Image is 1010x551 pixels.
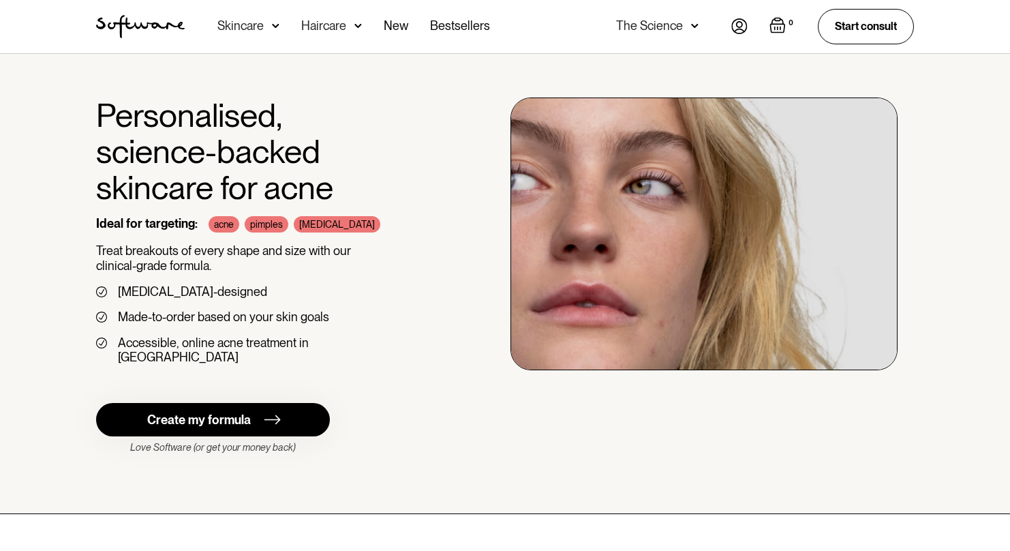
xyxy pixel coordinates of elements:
[96,442,330,453] div: Love Software (or get your money back)
[294,216,380,233] div: [MEDICAL_DATA]
[96,15,185,38] img: Software Logo
[96,403,330,436] a: Create my formula
[245,216,288,233] div: pimples
[209,216,239,233] div: acne
[272,19,279,33] img: arrow down
[769,17,796,36] a: Open cart
[217,19,264,33] div: Skincare
[691,19,699,33] img: arrow down
[96,98,431,205] h1: Personalised, science-backed skincare for acne
[818,9,914,44] a: Start consult
[96,216,198,233] div: Ideal for targeting:
[118,284,267,299] div: [MEDICAL_DATA]-designed
[786,17,796,29] div: 0
[354,19,362,33] img: arrow down
[96,15,185,38] a: home
[301,19,346,33] div: Haircare
[118,310,329,325] div: Made-to-order based on your skin goals
[118,336,431,365] div: Accessible, online acne treatment in [GEOGRAPHIC_DATA]
[96,243,431,273] p: Treat breakouts of every shape and size with our clinical-grade formula.
[616,19,683,33] div: The Science
[147,413,251,428] div: Create my formula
